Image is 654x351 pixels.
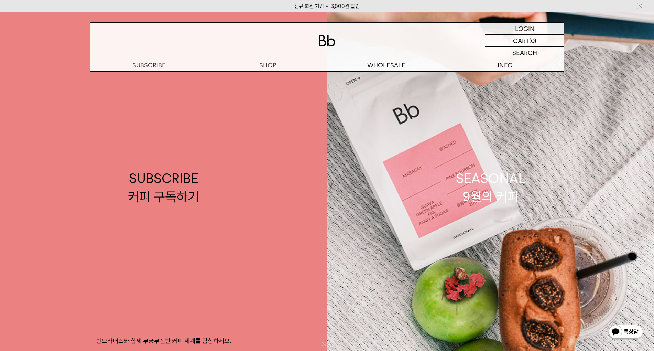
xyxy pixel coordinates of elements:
p: (0) [529,35,536,46]
div: SUBSCRIBE 커피 구독하기 [128,169,199,206]
a: 신규 회원 가입 시 3,000원 할인 [294,3,360,9]
img: 로고 [319,35,335,46]
p: WHOLESALE [327,59,446,71]
p: INFO [446,59,564,71]
a: SUBSCRIBE [90,59,208,71]
img: 카카오톡 채널 1:1 채팅 버튼 [608,324,644,341]
a: SHOP [208,59,327,71]
div: SEASONAL 9월의 커피 [456,169,525,206]
p: LOGIN [515,23,535,34]
a: CART (0) [485,35,564,47]
p: CART [513,35,529,46]
p: SEARCH [512,47,537,59]
a: LOGIN [485,23,564,35]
